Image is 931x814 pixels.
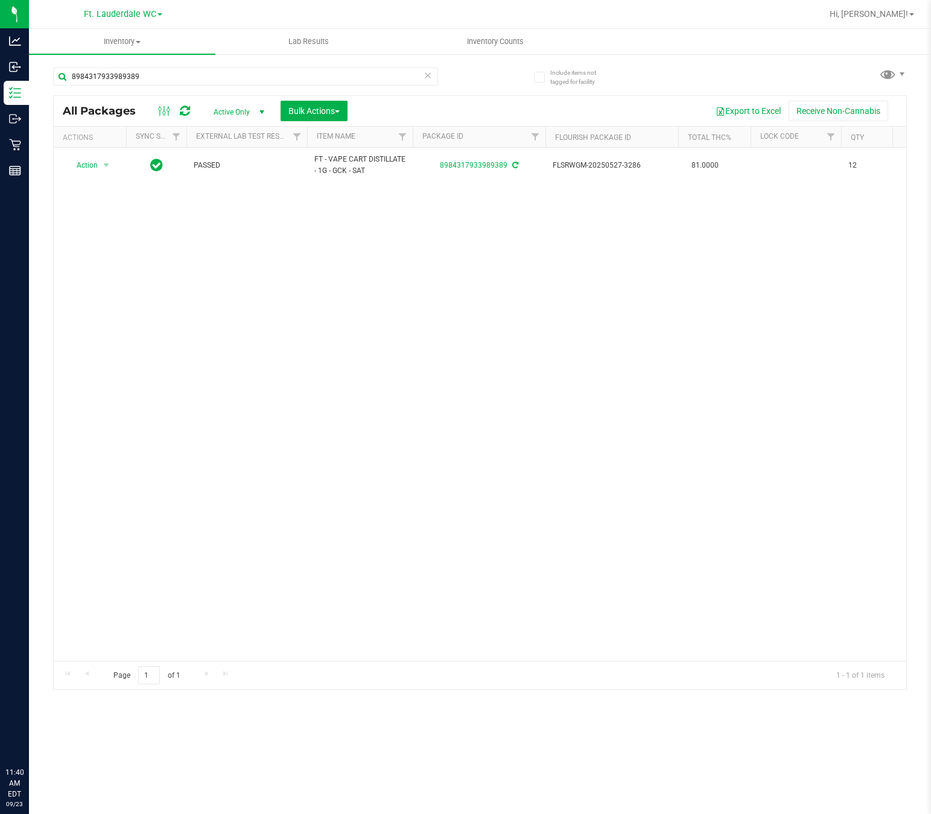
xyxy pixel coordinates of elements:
[281,101,348,121] button: Bulk Actions
[138,666,160,685] input: 1
[167,127,186,147] a: Filter
[314,154,405,177] span: FT - VAPE CART DISTILLATE - 1G - GCK - SAT
[29,29,215,54] a: Inventory
[830,9,908,19] span: Hi, [PERSON_NAME]!
[848,160,894,171] span: 12
[9,165,21,177] inline-svg: Reports
[63,104,148,118] span: All Packages
[9,61,21,73] inline-svg: Inbound
[194,160,300,171] span: PASSED
[9,139,21,151] inline-svg: Retail
[99,157,114,174] span: select
[402,29,588,54] a: Inventory Counts
[821,127,841,147] a: Filter
[84,9,156,19] span: Ft. Lauderdale WC
[553,160,671,171] span: FLSRWGM-20250527-3286
[5,800,24,809] p: 09/23
[440,161,507,169] a: 8984317933989389
[9,113,21,125] inline-svg: Outbound
[424,68,432,83] span: Clear
[760,132,799,140] a: Lock Code
[272,36,345,47] span: Lab Results
[136,132,182,140] a: Sync Status
[288,106,340,116] span: Bulk Actions
[688,133,731,142] a: Total THC%
[12,718,48,754] iframe: Resource center
[526,127,545,147] a: Filter
[393,127,413,147] a: Filter
[827,666,894,684] span: 1 - 1 of 1 items
[150,157,163,174] span: In Sync
[851,133,864,142] a: Qty
[53,68,438,86] input: Search Package ID, Item Name, SKU, Lot or Part Number...
[5,767,24,800] p: 11:40 AM EDT
[708,101,789,121] button: Export to Excel
[63,133,121,142] div: Actions
[9,35,21,47] inline-svg: Analytics
[422,132,463,140] a: Package ID
[66,157,98,174] span: Action
[317,132,355,140] a: Item Name
[510,161,518,169] span: Sync from Compliance System
[9,87,21,99] inline-svg: Inventory
[685,157,725,174] span: 81.0000
[215,29,402,54] a: Lab Results
[287,127,307,147] a: Filter
[29,36,215,47] span: Inventory
[196,132,291,140] a: External Lab Test Result
[451,36,540,47] span: Inventory Counts
[550,68,611,86] span: Include items not tagged for facility
[555,133,631,142] a: Flourish Package ID
[103,666,190,685] span: Page of 1
[789,101,888,121] button: Receive Non-Cannabis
